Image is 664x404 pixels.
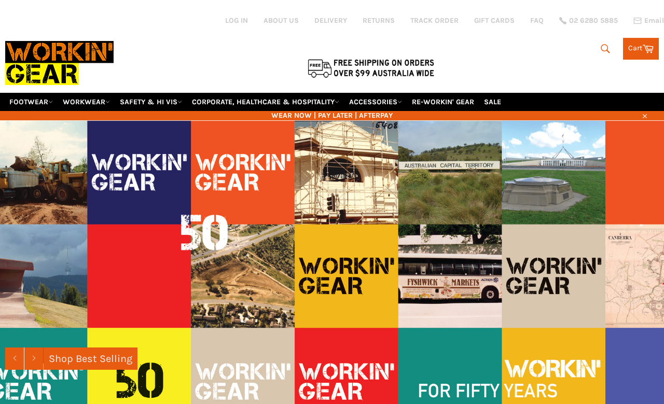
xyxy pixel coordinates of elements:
[363,16,395,25] a: RETURNS
[569,17,618,24] span: 02 6280 5885
[44,347,137,370] a: Shop Best Selling
[5,34,114,92] img: Workin Gear leaders in Workwear, Safety Boots, PPE, Uniforms. Australia's No.1 in Workwear
[474,16,515,25] a: GIFT CARDS
[410,16,459,25] a: TRACK ORDER
[306,57,436,79] img: Flat $9.95 shipping Australia wide
[5,93,57,111] a: FOOTWEAR
[623,38,659,60] a: Cart
[408,93,478,111] a: RE-WORKIN' GEAR
[116,93,186,111] a: SAFETY & HI VIS
[314,16,347,25] a: DELIVERY
[225,16,248,25] a: Log in
[59,93,114,111] a: WORKWEAR
[264,16,299,25] a: ABOUT US
[633,17,664,25] a: Email
[559,17,618,24] a: 02 6280 5885
[480,93,505,111] a: SALE
[345,93,406,111] a: ACCESSORIES
[644,17,664,24] span: Email
[188,93,343,111] a: CORPORATE, HEALTHCARE & HOSPITALITY
[5,110,659,120] span: WEAR NOW | PAY LATER | AFTERPAY
[530,16,544,25] a: FAQ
